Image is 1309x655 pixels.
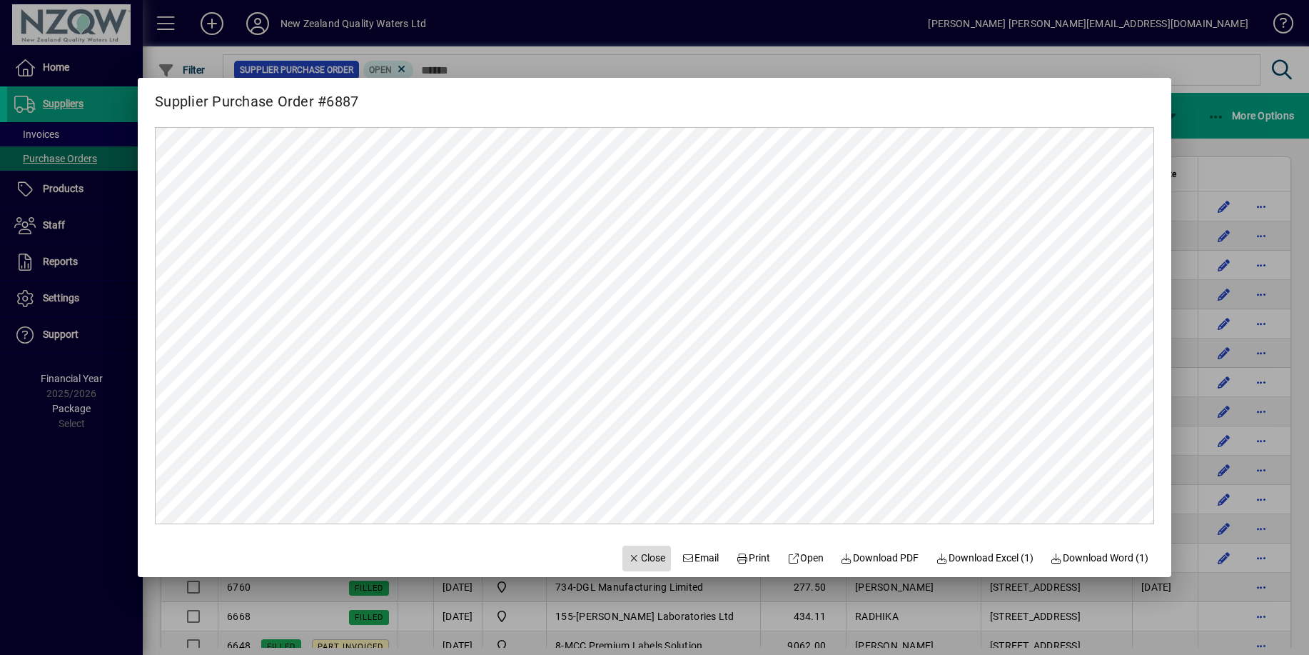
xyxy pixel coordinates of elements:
button: Download Word (1) [1045,546,1155,571]
span: Download PDF [841,551,919,566]
a: Download PDF [835,546,925,571]
span: Open [787,551,824,566]
button: Close [622,546,671,571]
a: Open [782,546,829,571]
h2: Supplier Purchase Order #6887 [138,78,375,113]
button: Email [677,546,725,571]
span: Download Excel (1) [936,551,1033,566]
span: Download Word (1) [1051,551,1149,566]
button: Download Excel (1) [930,546,1039,571]
span: Email [682,551,719,566]
span: Close [628,551,665,566]
span: Print [736,551,770,566]
button: Print [730,546,776,571]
